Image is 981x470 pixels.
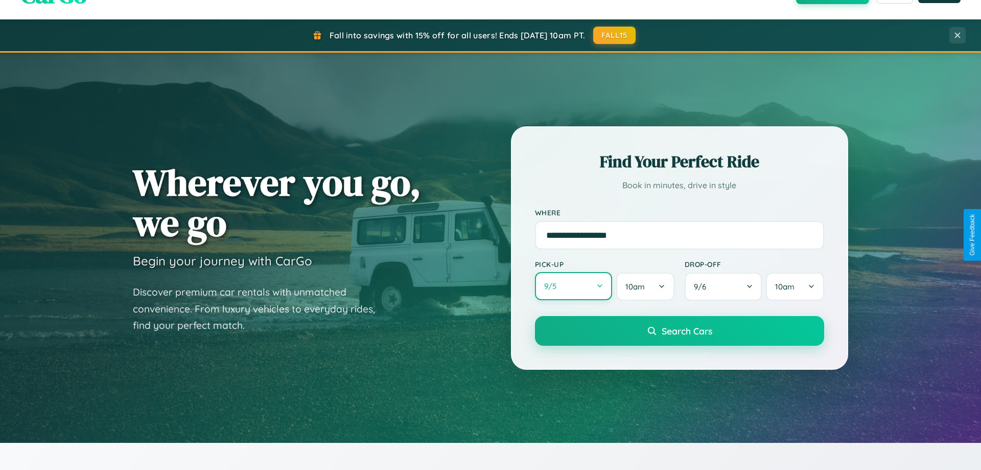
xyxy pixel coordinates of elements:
button: 10am [766,273,824,301]
div: Give Feedback [969,214,976,256]
h2: Find Your Perfect Ride [535,150,824,173]
label: Pick-up [535,260,674,268]
span: 9 / 5 [544,281,562,291]
span: 10am [776,282,795,292]
button: 10am [617,273,674,301]
p: Book in minutes, drive in style [535,178,824,193]
p: Discover premium car rentals with unmatched convenience. From luxury vehicles to everyday rides, ... [133,284,388,334]
h3: Begin your journey with CarGo [133,253,312,268]
button: Search Cars [535,316,824,346]
span: 10am [626,282,645,292]
button: 9/5 [535,272,613,300]
button: 9/6 [685,273,762,301]
span: 9 / 6 [694,282,711,292]
h1: Wherever you go, we go [133,162,421,243]
button: FALL15 [593,27,636,44]
label: Drop-off [685,260,824,268]
span: Fall into savings with 15% off for all users! Ends [DATE] 10am PT. [330,30,586,40]
span: Search Cars [662,325,713,337]
label: Where [535,208,824,217]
